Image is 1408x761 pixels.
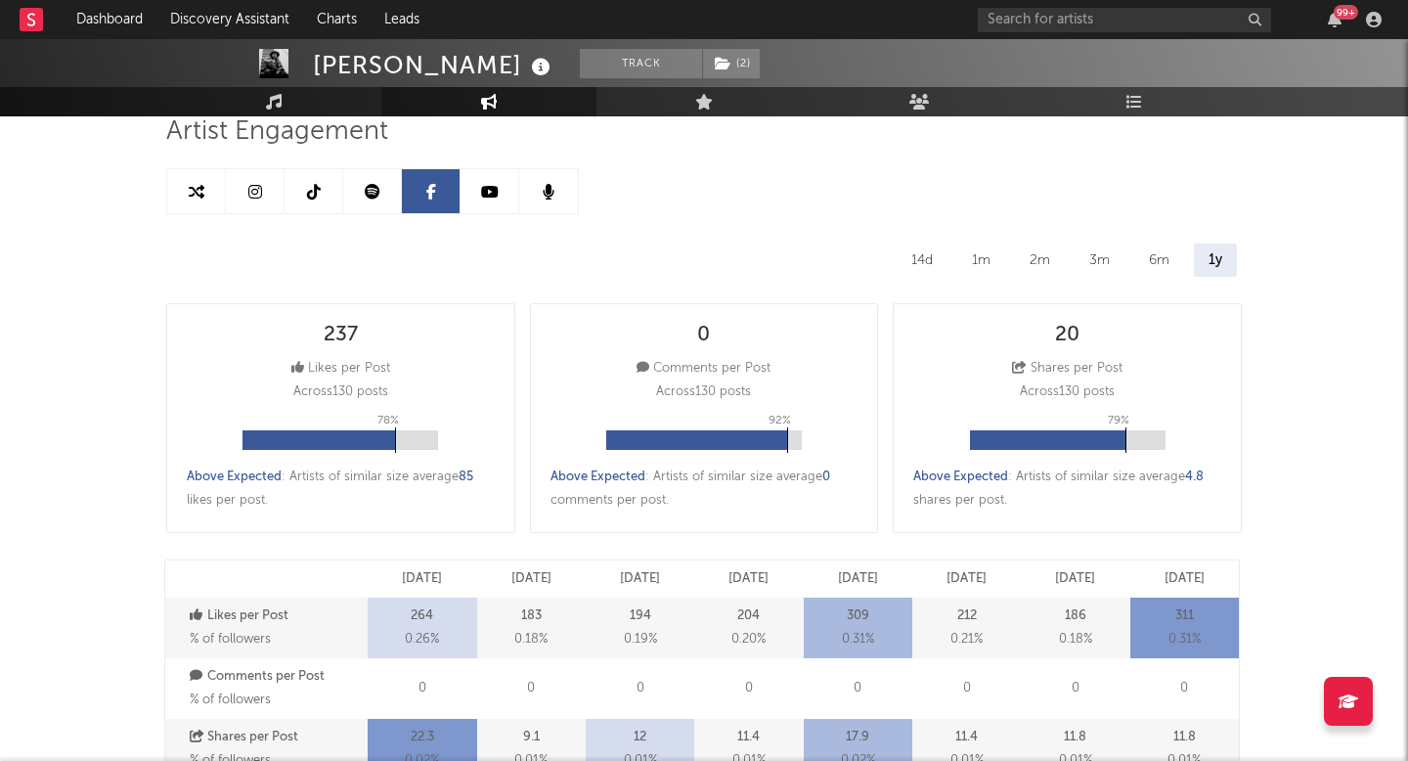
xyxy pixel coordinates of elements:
p: Across 130 posts [656,380,751,404]
p: Shares per Post [190,726,363,749]
div: 99 + [1334,5,1358,20]
p: Across 130 posts [1020,380,1115,404]
p: 11.8 [1173,726,1196,749]
div: 0 [697,324,710,347]
p: 11.8 [1064,726,1086,749]
div: 0 [477,658,586,719]
p: 17.9 [846,726,869,749]
p: 9.1 [523,726,540,749]
p: Across 130 posts [293,380,388,404]
p: [DATE] [1055,567,1095,591]
input: Search for artists [978,8,1271,32]
p: 309 [847,604,869,628]
div: 6m [1134,244,1184,277]
p: [DATE] [946,567,987,591]
p: 78 % [377,409,399,432]
p: 264 [411,604,433,628]
p: [DATE] [728,567,769,591]
span: Above Expected [187,470,282,483]
div: 0 [1130,658,1239,719]
p: 79 % [1108,409,1129,432]
div: 0 [694,658,803,719]
div: 3m [1075,244,1124,277]
p: 194 [630,604,651,628]
span: ( 2 ) [702,49,761,78]
span: 0.31 % [842,628,874,651]
span: % of followers [190,694,271,706]
div: : Artists of similar size average likes per post . [187,466,495,513]
p: 11.4 [955,726,978,749]
p: Likes per Post [190,604,363,628]
span: 0.20 % [731,628,766,651]
div: 2m [1015,244,1065,277]
button: (2) [703,49,760,78]
div: 237 [324,324,358,347]
div: 0 [804,658,912,719]
div: 0 [1021,658,1129,719]
div: 1y [1194,244,1237,277]
span: 0.26 % [405,628,439,651]
div: : Artists of similar size average shares per post . [913,466,1221,513]
p: 11.4 [737,726,760,749]
p: [DATE] [620,567,660,591]
p: 183 [521,604,542,628]
span: 0.31 % [1168,628,1201,651]
p: [DATE] [838,567,878,591]
span: 0.21 % [950,628,983,651]
p: 92 % [769,409,791,432]
p: Comments per Post [190,665,363,689]
div: Comments per Post [637,357,770,380]
button: Track [580,49,702,78]
p: 212 [957,604,977,628]
div: 0 [586,658,694,719]
span: Artist Engagement [166,120,388,144]
div: [PERSON_NAME] [313,49,555,81]
p: [DATE] [1165,567,1205,591]
div: 0 [368,658,476,719]
p: [DATE] [511,567,551,591]
p: [DATE] [402,567,442,591]
span: % of followers [190,633,271,646]
span: 85 [459,470,473,483]
p: 186 [1065,604,1086,628]
span: 4.8 [1185,470,1204,483]
span: Above Expected [913,470,1008,483]
div: Shares per Post [1012,357,1122,380]
span: Above Expected [550,470,645,483]
div: 14d [897,244,947,277]
span: 0.18 % [514,628,548,651]
div: 20 [1055,324,1079,347]
div: Likes per Post [291,357,390,380]
div: : Artists of similar size average comments per post . [550,466,858,513]
p: 311 [1175,604,1194,628]
p: 204 [737,604,760,628]
button: 99+ [1328,12,1342,27]
span: 0.18 % [1059,628,1092,651]
span: 0 [822,470,830,483]
p: 12 [634,726,646,749]
p: 22.3 [411,726,434,749]
span: 0.19 % [624,628,657,651]
div: 1m [957,244,1005,277]
div: 0 [912,658,1021,719]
